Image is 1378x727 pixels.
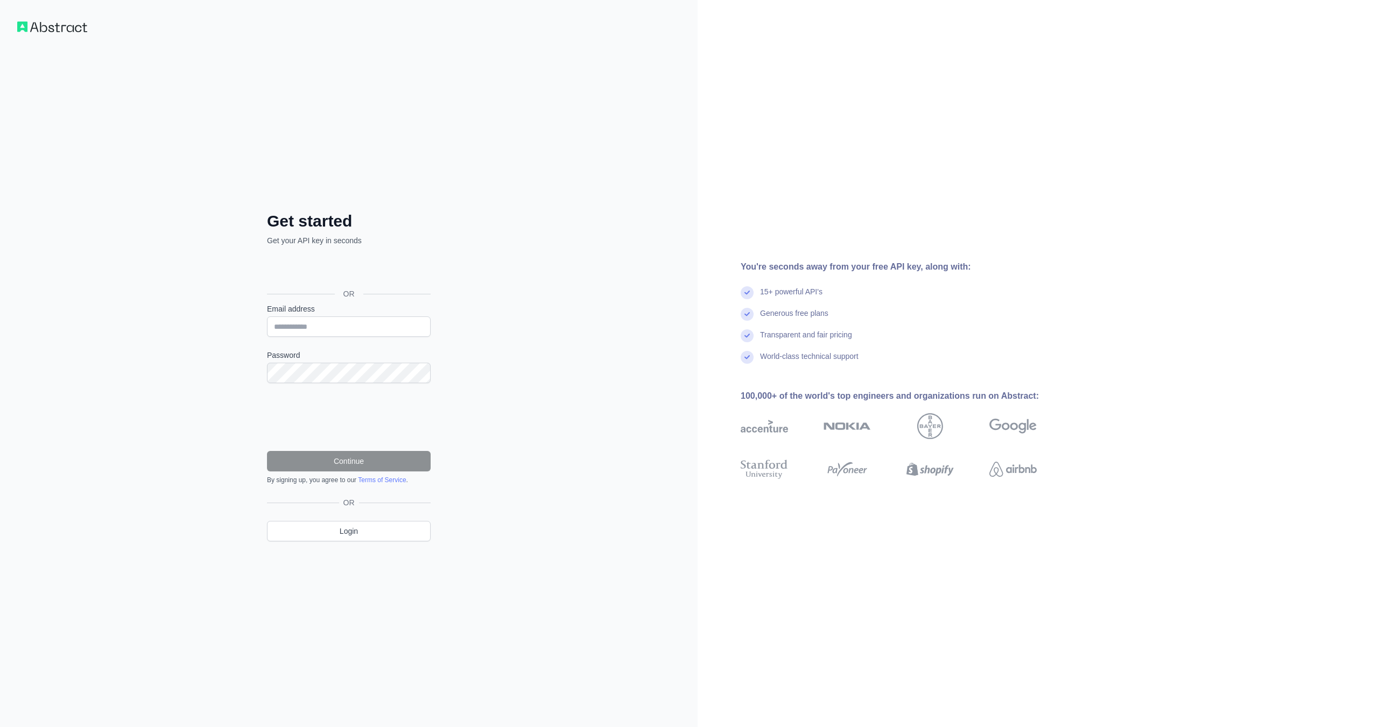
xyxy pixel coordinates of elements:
[267,350,431,361] label: Password
[267,235,431,246] p: Get your API key in seconds
[267,303,431,314] label: Email address
[267,521,431,541] a: Login
[741,413,788,439] img: accenture
[906,457,954,481] img: shopify
[262,258,434,281] iframe: Кнопка "Войти с аккаунтом Google"
[760,351,859,372] div: World-class technical support
[989,413,1037,439] img: google
[335,288,363,299] span: OR
[741,308,754,321] img: check mark
[267,211,431,231] h2: Get started
[17,22,87,32] img: Workflow
[760,329,852,351] div: Transparent and fair pricing
[267,396,431,438] iframe: reCAPTCHA
[989,457,1037,481] img: airbnb
[760,308,828,329] div: Generous free plans
[339,497,359,508] span: OR
[741,329,754,342] img: check mark
[358,476,406,484] a: Terms of Service
[267,476,431,484] div: By signing up, you agree to our .
[760,286,822,308] div: 15+ powerful API's
[741,286,754,299] img: check mark
[741,457,788,481] img: stanford university
[741,390,1071,403] div: 100,000+ of the world's top engineers and organizations run on Abstract:
[741,260,1071,273] div: You're seconds away from your free API key, along with:
[267,451,431,471] button: Continue
[741,351,754,364] img: check mark
[917,413,943,439] img: bayer
[824,457,871,481] img: payoneer
[824,413,871,439] img: nokia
